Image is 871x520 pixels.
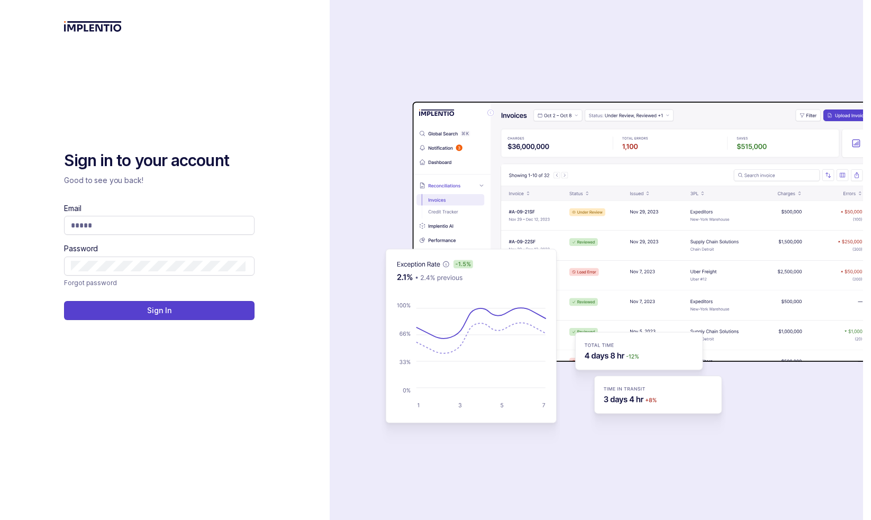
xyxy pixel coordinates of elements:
label: Password [64,243,98,254]
p: Good to see you back! [64,175,255,186]
p: Sign In [147,305,172,316]
img: logo [64,21,122,32]
label: Email [64,203,81,214]
button: Sign In [64,301,255,320]
a: Link Forgot password [64,278,116,288]
h2: Sign in to your account [64,150,255,171]
p: Forgot password [64,278,116,288]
